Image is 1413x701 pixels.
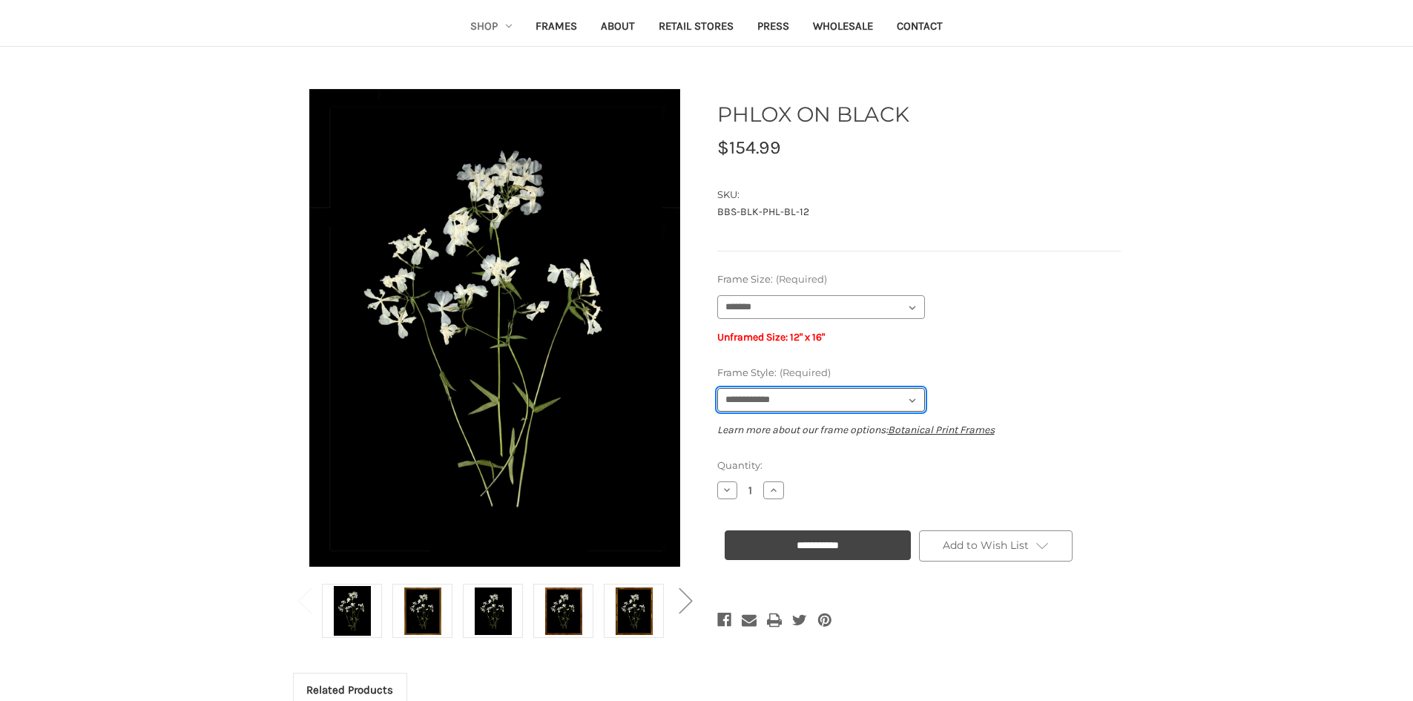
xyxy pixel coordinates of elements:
label: Frame Style: [717,366,1121,381]
img: Black Frame [475,586,512,636]
a: Add to Wish List [919,530,1073,562]
a: Contact [885,10,955,46]
img: Antique Gold Frame [404,586,441,636]
label: Frame Size: [717,272,1121,287]
img: Unframed [309,83,680,572]
img: Unframed [334,586,371,636]
dt: SKU: [717,188,1117,203]
a: Botanical Print Frames [888,424,995,436]
small: (Required) [780,366,831,378]
span: $154.99 [717,136,781,158]
a: Print [767,610,782,631]
a: Retail Stores [647,10,745,46]
img: Gold Bamboo Frame [616,586,653,636]
a: Frames [524,10,589,46]
a: Wholesale [801,10,885,46]
small: (Required) [776,273,827,285]
span: Add to Wish List [943,539,1029,552]
a: Press [745,10,801,46]
span: Go to slide 2 of 2 [297,623,311,624]
p: Learn more about our frame options: [717,422,1121,438]
label: Quantity: [717,458,1121,473]
a: Shop [458,10,524,46]
img: Burlewood Frame [545,586,582,636]
a: About [589,10,647,46]
button: Go to slide 2 of 2 [289,577,319,622]
p: Unframed Size: 12" x 16" [717,329,1121,345]
span: Go to slide 2 of 2 [679,623,692,624]
dd: BBS-BLK-PHL-BL-12 [717,204,1121,220]
h1: PHLOX ON BLACK [717,99,1121,130]
button: Go to slide 2 of 2 [671,577,700,622]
